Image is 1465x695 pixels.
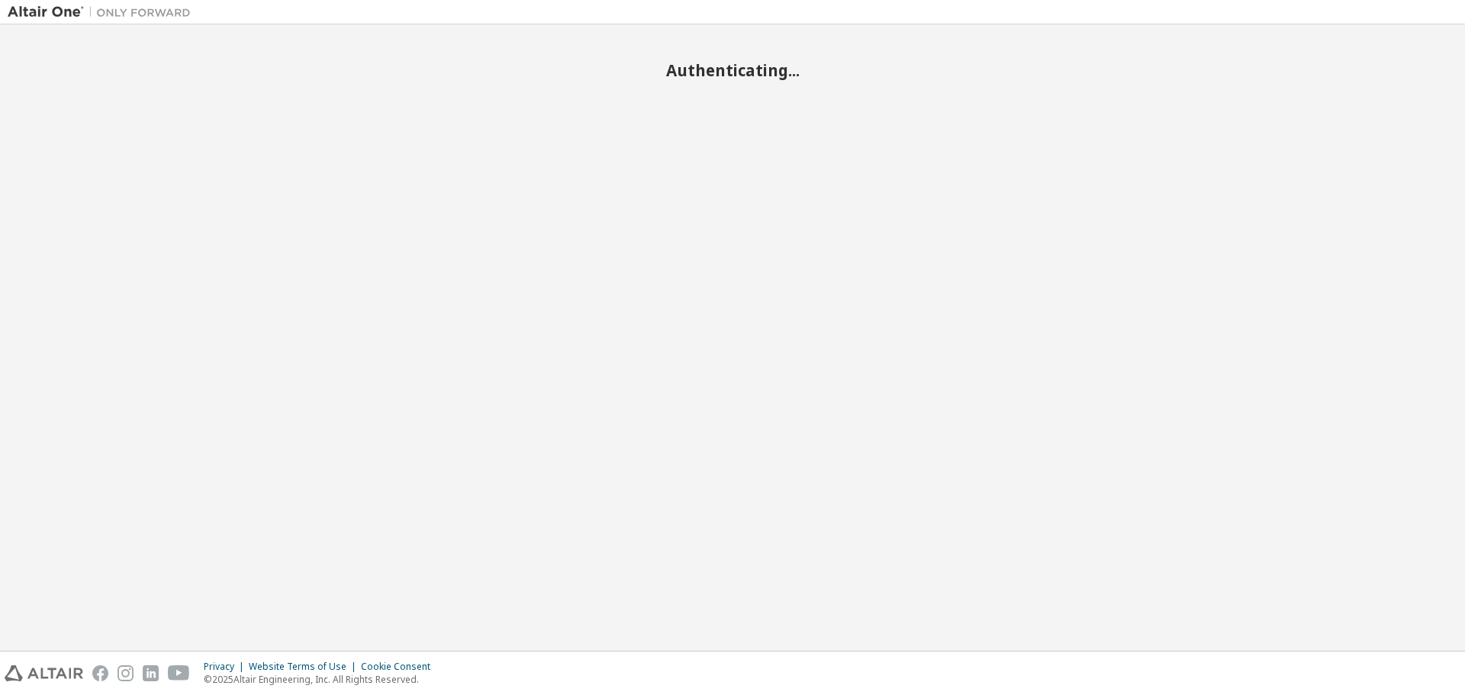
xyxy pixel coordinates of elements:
img: linkedin.svg [143,665,159,681]
div: Privacy [204,661,249,673]
p: © 2025 Altair Engineering, Inc. All Rights Reserved. [204,673,439,686]
img: youtube.svg [168,665,190,681]
div: Cookie Consent [361,661,439,673]
div: Website Terms of Use [249,661,361,673]
img: facebook.svg [92,665,108,681]
h2: Authenticating... [8,60,1457,80]
img: instagram.svg [118,665,134,681]
img: Altair One [8,5,198,20]
img: altair_logo.svg [5,665,83,681]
